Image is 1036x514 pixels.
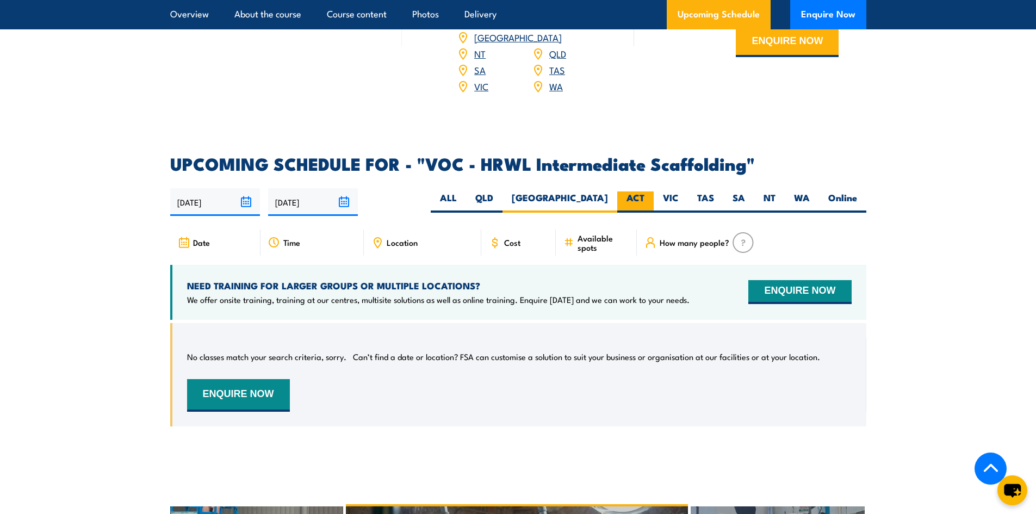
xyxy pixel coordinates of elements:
p: Can’t find a date or location? FSA can customise a solution to suit your business or organisation... [353,351,820,362]
button: ENQUIRE NOW [736,28,839,57]
input: From date [170,188,260,216]
label: SA [723,191,754,213]
span: Time [283,238,300,247]
a: VIC [474,79,488,92]
span: Cost [504,238,520,247]
a: WA [549,79,563,92]
p: We offer onsite training, training at our centres, multisite solutions as well as online training... [187,294,690,305]
a: [GEOGRAPHIC_DATA] [474,30,562,44]
label: ALL [431,191,466,213]
label: VIC [654,191,688,213]
input: To date [268,188,358,216]
h4: NEED TRAINING FOR LARGER GROUPS OR MULTIPLE LOCATIONS? [187,280,690,292]
p: No classes match your search criteria, sorry. [187,351,346,362]
label: NT [754,191,785,213]
span: Date [193,238,210,247]
button: ENQUIRE NOW [187,379,290,412]
button: ENQUIRE NOW [748,280,851,304]
span: How many people? [660,238,729,247]
label: [GEOGRAPHIC_DATA] [503,191,617,213]
span: Available spots [578,233,629,252]
button: chat-button [997,475,1027,505]
a: QLD [549,47,566,60]
label: QLD [466,191,503,213]
span: Location [387,238,418,247]
a: TAS [549,63,565,76]
label: Online [819,191,866,213]
a: SA [474,63,486,76]
h2: UPCOMING SCHEDULE FOR - "VOC - HRWL Intermediate Scaffolding" [170,156,866,171]
label: TAS [688,191,723,213]
label: WA [785,191,819,213]
label: ACT [617,191,654,213]
a: NT [474,47,486,60]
